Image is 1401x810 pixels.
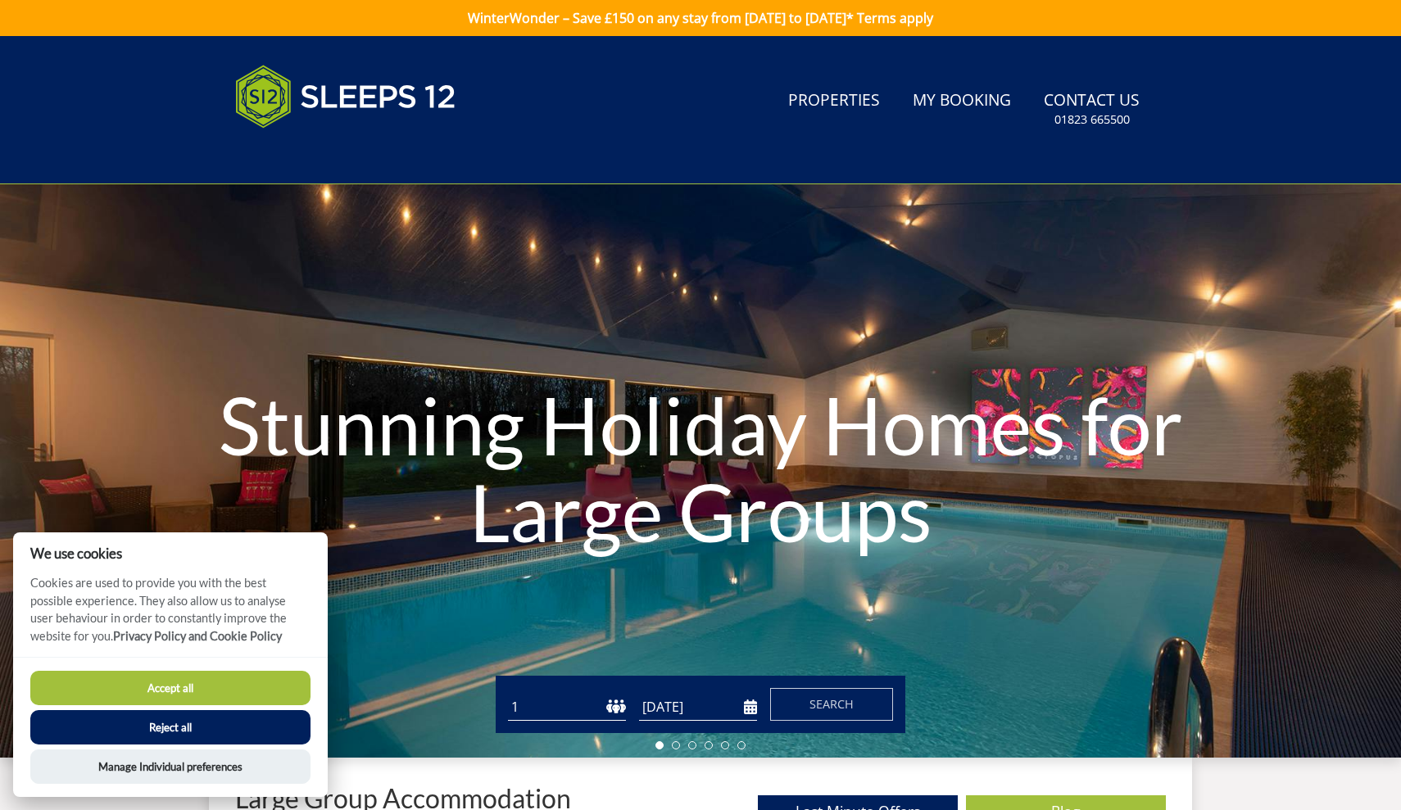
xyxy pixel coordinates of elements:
[809,696,854,712] span: Search
[770,688,893,721] button: Search
[1054,111,1130,128] small: 01823 665500
[782,83,886,120] a: Properties
[235,56,456,138] img: Sleeps 12
[211,349,1191,587] h1: Stunning Holiday Homes for Large Groups
[906,83,1018,120] a: My Booking
[113,629,282,643] a: Privacy Policy and Cookie Policy
[227,147,399,161] iframe: Customer reviews powered by Trustpilot
[30,749,311,784] button: Manage Individual preferences
[30,710,311,744] button: Reject all
[1037,83,1146,136] a: Contact Us01823 665500
[13,574,328,657] p: Cookies are used to provide you with the best possible experience. They also allow us to analyse ...
[639,694,757,721] input: Arrival Date
[13,545,328,561] h2: We use cookies
[30,671,311,705] button: Accept all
